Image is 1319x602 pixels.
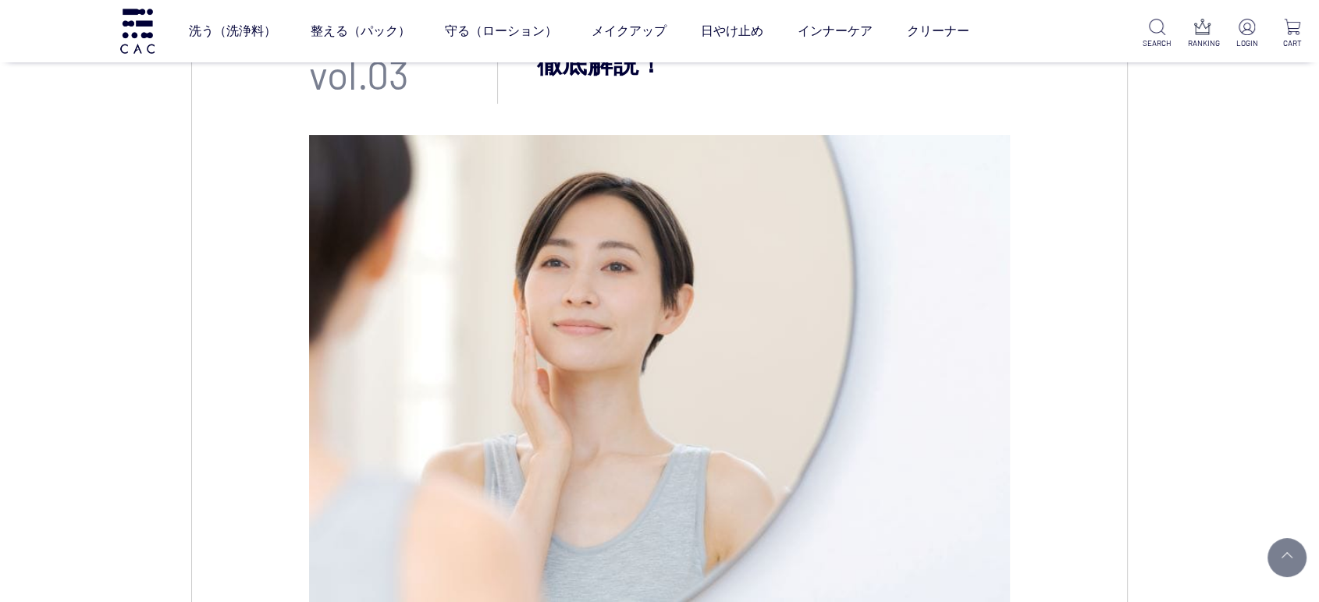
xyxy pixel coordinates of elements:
[41,41,180,55] div: ドメイン: [DOMAIN_NAME]
[44,25,76,37] div: v 4.0.25
[1232,37,1261,49] p: LOGIN
[53,92,66,104] img: tab_domain_overview_orange.svg
[445,9,557,53] a: 守る（ローション）
[1278,37,1307,49] p: CART
[1188,19,1217,49] a: RANKING
[1188,37,1217,49] p: RANKING
[181,94,251,104] div: キーワード流入
[907,9,969,53] a: クリーナー
[25,25,37,37] img: logo_orange.svg
[164,92,176,104] img: tab_keywords_by_traffic_grey.svg
[118,9,157,53] img: logo
[25,41,37,55] img: website_grey.svg
[311,9,411,53] a: 整える（パック）
[70,94,130,104] div: ドメイン概要
[1278,19,1307,49] a: CART
[189,9,276,53] a: 洗う（洗浄料）
[701,9,763,53] a: 日やけ止め
[309,135,1011,602] img: 夏の終わりに肌チェック！秋への肌支度を
[798,9,873,53] a: インナーケア
[1143,19,1171,49] a: SEARCH
[592,9,667,53] a: メイクアップ
[1143,37,1171,49] p: SEARCH
[1232,19,1261,49] a: LOGIN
